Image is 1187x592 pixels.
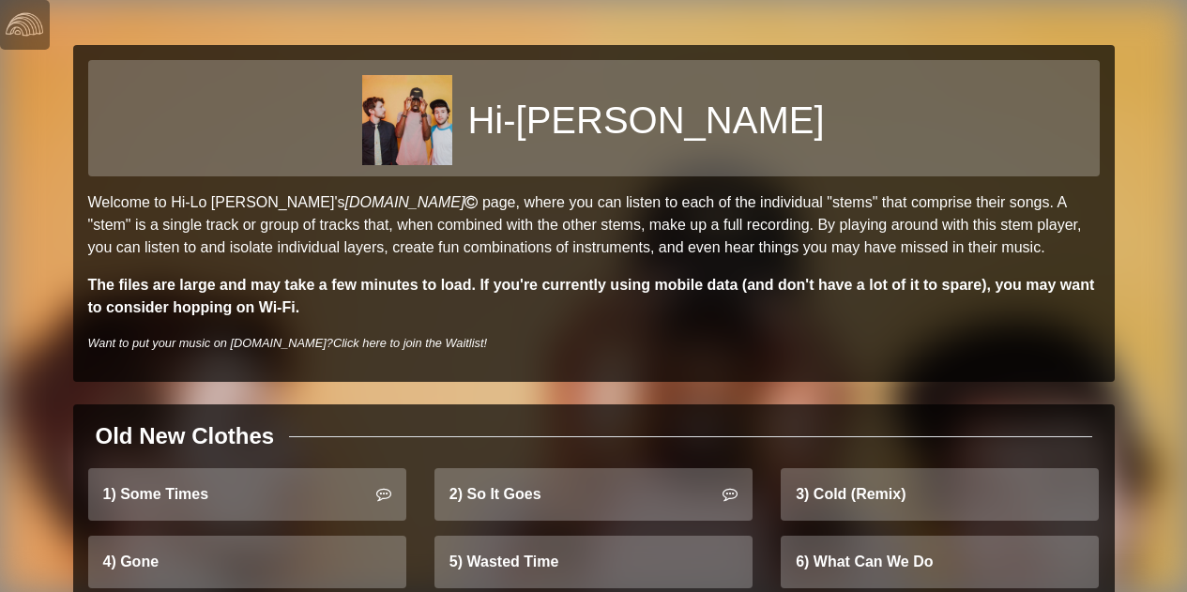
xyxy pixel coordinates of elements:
[88,468,406,521] a: 1) Some Times
[96,419,275,453] div: Old New Clothes
[781,468,1099,521] a: 3) Cold (Remix)
[434,536,753,588] a: 5) Wasted Time
[88,336,488,350] i: Want to put your music on [DOMAIN_NAME]?
[467,98,824,143] h1: Hi-[PERSON_NAME]
[434,468,753,521] a: 2) So It Goes
[362,75,452,165] img: 136819da517469f2e843dcfe7ed5ee8c5ab0a88b48c0f70b388b3901ea1a87f3.jpg
[781,536,1099,588] a: 6) What Can We Do
[88,191,1100,259] p: Welcome to Hi-Lo [PERSON_NAME]'s page, where you can listen to each of the individual "stems" tha...
[88,277,1095,315] strong: The files are large and may take a few minutes to load. If you're currently using mobile data (an...
[333,336,487,350] a: Click here to join the Waitlist!
[6,6,43,43] img: logo-white-4c48a5e4bebecaebe01ca5a9d34031cfd3d4ef9ae749242e8c4bf12ef99f53e8.png
[344,194,481,210] a: [DOMAIN_NAME]
[88,536,406,588] a: 4) Gone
